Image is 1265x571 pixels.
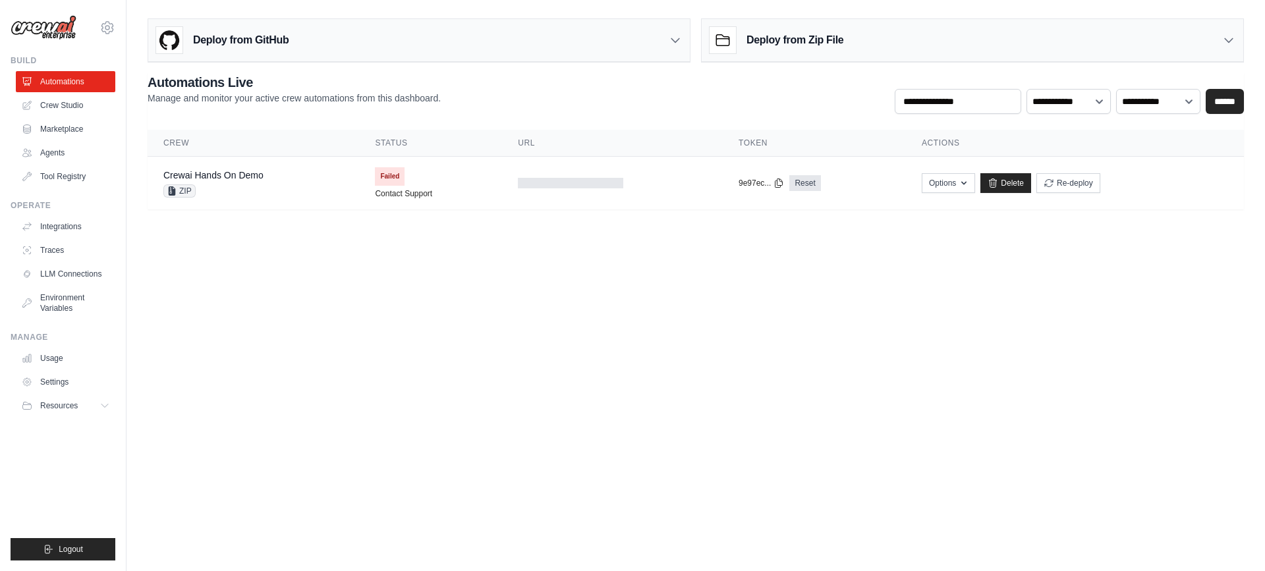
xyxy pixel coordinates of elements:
[148,130,359,157] th: Crew
[16,348,115,369] a: Usage
[739,178,784,188] button: 9e97ec...
[16,119,115,140] a: Marketplace
[723,130,906,157] th: Token
[375,188,432,199] a: Contact Support
[16,95,115,116] a: Crew Studio
[1036,173,1100,193] button: Re-deploy
[922,173,975,193] button: Options
[375,167,405,186] span: Failed
[789,175,820,191] a: Reset
[11,200,115,211] div: Operate
[16,287,115,319] a: Environment Variables
[59,544,83,555] span: Logout
[16,263,115,285] a: LLM Connections
[193,32,289,48] h3: Deploy from GitHub
[11,15,76,40] img: Logo
[16,240,115,261] a: Traces
[11,538,115,560] button: Logout
[148,73,441,92] h2: Automations Live
[16,142,115,163] a: Agents
[16,371,115,393] a: Settings
[16,71,115,92] a: Automations
[163,184,196,198] span: ZIP
[156,27,183,53] img: GitHub Logo
[40,400,78,411] span: Resources
[11,332,115,342] div: Manage
[163,170,264,180] a: Crewai Hands On Demo
[16,216,115,237] a: Integrations
[11,55,115,66] div: Build
[746,32,843,48] h3: Deploy from Zip File
[359,130,502,157] th: Status
[502,130,723,157] th: URL
[980,173,1031,193] a: Delete
[906,130,1244,157] th: Actions
[148,92,441,105] p: Manage and monitor your active crew automations from this dashboard.
[16,395,115,416] button: Resources
[16,166,115,187] a: Tool Registry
